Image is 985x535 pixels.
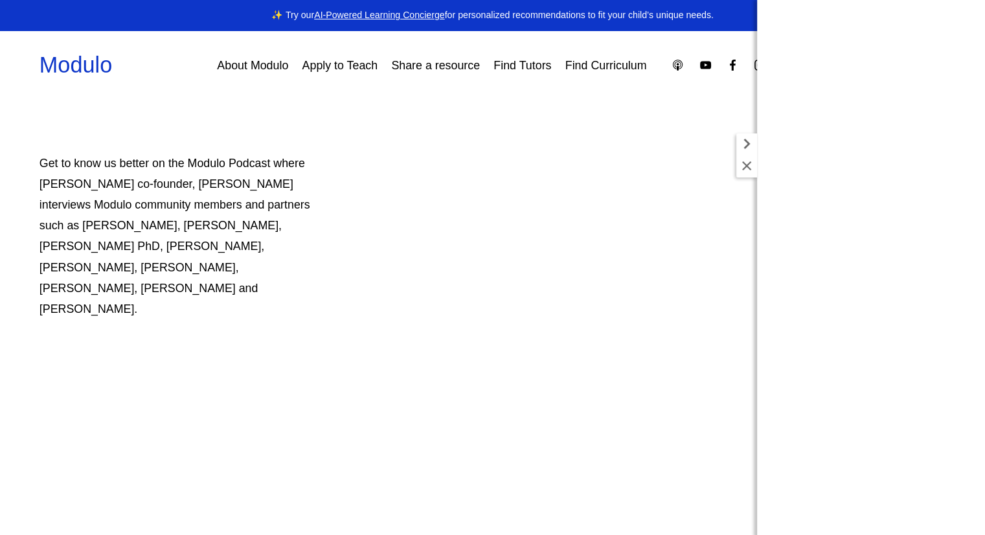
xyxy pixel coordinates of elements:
[565,54,647,77] a: Find Curriculum
[217,54,288,77] a: About Modulo
[726,58,740,72] a: Facebook
[671,58,685,72] a: Apple Podcasts
[40,52,112,77] a: Modulo
[314,10,444,20] a: AI-Powered Learning Concierge
[420,153,985,472] iframe: Jeremy Howard's Journey: From Traditional Schools to Homeschooling
[391,54,480,77] a: Share a resource
[699,58,712,72] a: YouTube
[493,54,551,77] a: Find Tutors
[302,54,378,77] a: Apply to Teach
[753,58,767,72] a: Instagram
